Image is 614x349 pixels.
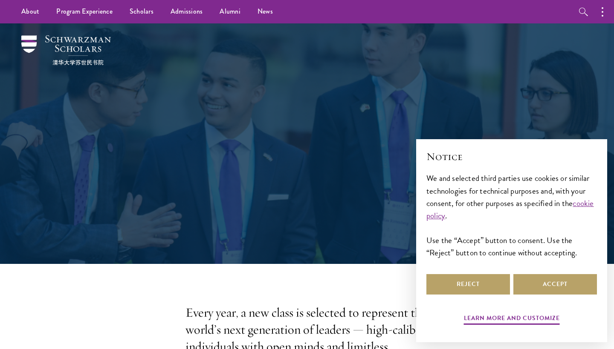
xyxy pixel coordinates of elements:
button: Accept [513,274,597,295]
button: Learn more and customize [464,313,560,326]
div: We and selected third parties use cookies or similar technologies for technical purposes and, wit... [426,172,597,258]
img: Schwarzman Scholars [21,35,111,65]
button: Reject [426,274,510,295]
h2: Notice [426,149,597,164]
a: cookie policy [426,197,594,222]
